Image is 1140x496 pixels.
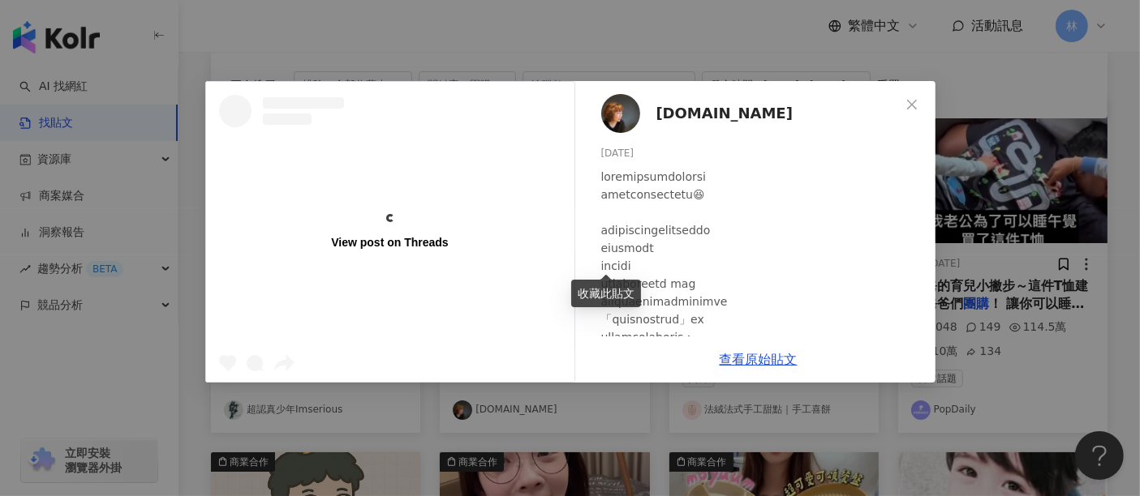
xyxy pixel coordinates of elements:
a: KOL Avatar[DOMAIN_NAME] [601,94,900,133]
a: 查看原始貼文 [720,352,798,367]
img: KOL Avatar [601,94,640,133]
button: Close [896,88,928,121]
div: [DATE] [601,146,923,161]
span: close [906,98,918,111]
a: View post on Threads [206,82,574,382]
div: 收藏此貼文 [571,280,641,307]
span: [DOMAIN_NAME] [656,102,794,125]
div: View post on Threads [331,235,448,250]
